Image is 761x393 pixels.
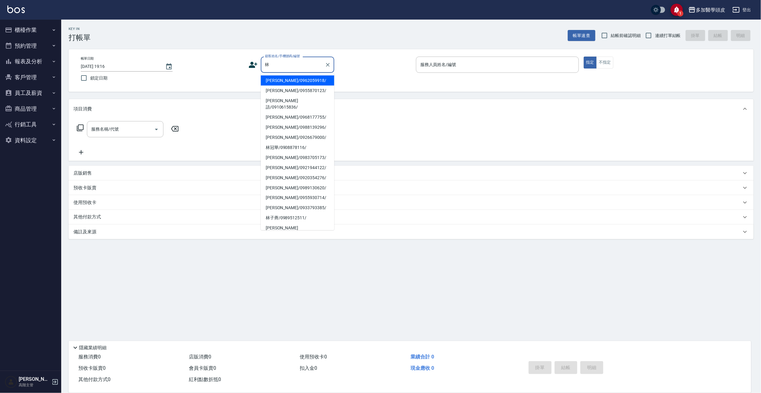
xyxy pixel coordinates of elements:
[2,101,59,117] button: 商品管理
[19,382,50,388] p: 高階主管
[655,32,681,39] span: 連續打單結帳
[69,195,754,210] div: 使用預收卡
[261,163,334,173] li: [PERSON_NAME]/0921944122/
[568,30,595,41] button: 帳單速查
[300,354,327,360] span: 使用預收卡 0
[261,223,334,240] li: [PERSON_NAME]芎/0916876720/
[69,27,91,31] h2: Key In
[611,32,641,39] span: 結帳前確認明細
[2,69,59,85] button: 客戶管理
[73,229,96,235] p: 備註及來源
[78,354,101,360] span: 服務消費 0
[261,203,334,213] li: [PERSON_NAME]/0933793385/
[78,365,106,371] span: 預收卡販賣 0
[261,193,334,203] li: [PERSON_NAME]/0955930714/
[261,112,334,122] li: [PERSON_NAME]/0968177755/
[5,376,17,388] img: Person
[261,183,334,193] li: [PERSON_NAME]/0989130620/
[7,6,25,13] img: Logo
[81,56,94,61] label: 帳單日期
[19,376,50,382] h5: [PERSON_NAME]
[2,117,59,132] button: 行銷工具
[730,4,754,16] button: 登出
[261,153,334,163] li: [PERSON_NAME]/0983705173/
[69,99,754,119] div: 項目消費
[73,199,96,206] p: 使用預收卡
[69,166,754,180] div: 店販銷售
[73,185,96,191] p: 預收卡販賣
[261,132,334,143] li: [PERSON_NAME]/0926679000/
[78,376,111,382] span: 其他付款方式 0
[152,124,161,134] button: Open
[2,22,59,38] button: 櫃檯作業
[261,86,334,96] li: [PERSON_NAME]/0955870123/
[2,85,59,101] button: 員工及薪資
[2,38,59,54] button: 預約管理
[261,122,334,132] li: [PERSON_NAME]/0988139296/
[261,173,334,183] li: [PERSON_NAME]/0920354276/
[686,4,728,16] button: 多加醫學頭皮
[261,213,334,223] li: 林子薺/0989512511/
[261,96,334,112] li: [PERSON_NAME]語/0910615836/
[81,61,159,72] input: YYYY/MM/DD hh:mm
[265,54,300,58] label: 顧客姓名/手機號碼/編號
[90,75,107,81] span: 鎖定日期
[69,224,754,239] div: 備註及來源
[261,143,334,153] li: 林冠華/0908878116/
[69,33,91,42] h3: 打帳單
[596,57,613,69] button: 不指定
[584,57,597,69] button: 指定
[162,59,176,74] button: Choose date, selected date is 2025-10-15
[410,354,434,360] span: 業績合計 0
[300,365,317,371] span: 扣入金 0
[73,170,92,176] p: 店販銷售
[671,4,683,16] button: save
[189,365,216,371] span: 會員卡販賣 0
[79,345,107,351] p: 隱藏業績明細
[324,61,332,69] button: Clear
[2,54,59,69] button: 報表及分析
[261,76,334,86] li: [PERSON_NAME]/0962059918/
[69,210,754,224] div: 其他付款方式
[189,354,212,360] span: 店販消費 0
[696,6,725,14] div: 多加醫學頭皮
[73,106,92,112] p: 項目消費
[69,180,754,195] div: 預收卡販賣
[677,10,684,17] span: 1
[73,214,104,221] p: 其他付款方式
[189,376,221,382] span: 紅利點數折抵 0
[2,132,59,148] button: 資料設定
[410,365,434,371] span: 現金應收 0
